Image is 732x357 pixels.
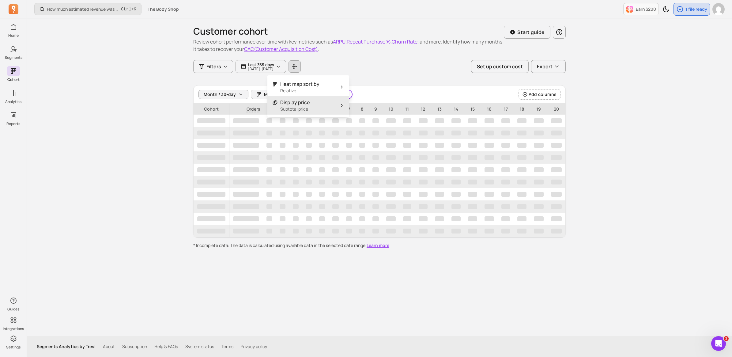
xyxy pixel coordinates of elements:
[185,344,214,350] a: System status
[306,216,312,221] span: ‌
[403,167,411,172] span: ‌
[517,118,526,123] span: ‌
[519,89,560,100] button: Add columns
[293,131,299,135] span: ‌
[359,143,365,148] span: ‌
[293,167,299,172] span: ‌
[280,80,319,88] p: Heat map sort by
[332,180,339,184] span: ‌
[481,104,498,115] p: 16
[534,192,544,197] span: ‌
[229,104,263,115] span: Orders
[534,180,544,184] span: ‌
[403,155,411,160] span: ‌
[419,180,428,184] span: ‌
[197,180,225,184] span: ‌
[501,131,510,135] span: ‌
[266,229,272,234] span: ‌
[148,6,179,12] span: The Body Shop
[346,204,352,209] span: ‌
[197,167,225,172] span: ‌
[193,26,504,37] h1: Customer cohort
[383,104,400,115] p: 10
[306,192,312,197] span: ‌
[144,4,183,15] button: The Body Shop
[529,91,557,97] span: Add columns
[233,167,259,172] span: ‌
[359,192,365,197] span: ‌
[435,131,444,135] span: ‌
[266,143,272,148] span: ‌
[197,118,225,123] span: ‌
[346,216,352,221] span: ‌
[415,104,432,115] p: 12
[204,91,236,97] span: Month / 30-day
[517,167,526,172] span: ‌
[471,60,529,73] button: Set up custom cost
[451,216,461,221] span: ‌
[451,180,461,184] span: ‌
[197,229,225,234] span: ‌
[346,229,352,234] span: ‌
[435,118,444,123] span: ‌
[122,344,147,350] a: Subscription
[3,326,24,331] p: Integrations
[293,229,299,234] span: ‌
[386,131,396,135] span: ‌
[517,155,526,160] span: ‌
[34,3,141,15] button: How much estimated revenue was generated from a campaign?Ctrl+K
[121,6,136,12] span: +
[263,104,276,115] p: 1
[530,104,547,115] p: 19
[280,167,285,172] span: ‌
[534,143,544,148] span: ‌
[241,344,267,350] a: Privacy policy
[280,99,310,106] p: Display price
[551,192,562,197] span: ‌
[485,155,494,160] span: ‌
[248,62,274,67] p: Last 365 days
[346,131,352,135] span: ‌
[293,216,299,221] span: ‌
[332,143,339,148] span: ‌
[534,229,544,234] span: ‌
[485,143,494,148] span: ‌
[359,229,365,234] span: ‌
[197,131,225,135] span: ‌
[514,104,530,115] p: 18
[266,204,272,209] span: ‌
[356,104,369,115] p: 8
[419,216,428,221] span: ‌
[233,216,259,221] span: ‌
[485,131,494,135] span: ‌
[674,3,710,16] button: 1 file ready
[623,3,659,15] button: Earn $200
[319,143,325,148] span: ‌
[419,143,428,148] span: ‌
[551,131,562,135] span: ‌
[372,192,379,197] span: ‌
[435,180,444,184] span: ‌
[403,204,411,209] span: ‌
[386,167,396,172] span: ‌
[386,229,396,234] span: ‌
[280,229,285,234] span: ‌
[251,90,306,99] button: Metric: Orders
[369,104,383,115] p: 9
[517,143,526,148] span: ‌
[266,216,272,221] span: ‌
[266,118,272,123] span: ‌
[346,180,352,184] span: ‌
[306,180,312,184] span: ‌
[154,344,178,350] a: Help & FAQs
[306,131,312,135] span: ‌
[724,336,729,341] span: 1
[451,143,461,148] span: ‌
[103,344,115,350] a: About
[448,104,464,115] p: 14
[121,6,131,12] kbd: Ctrl
[319,216,325,221] span: ‌
[435,167,444,172] span: ‌
[293,204,299,209] span: ‌
[359,131,365,135] span: ‌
